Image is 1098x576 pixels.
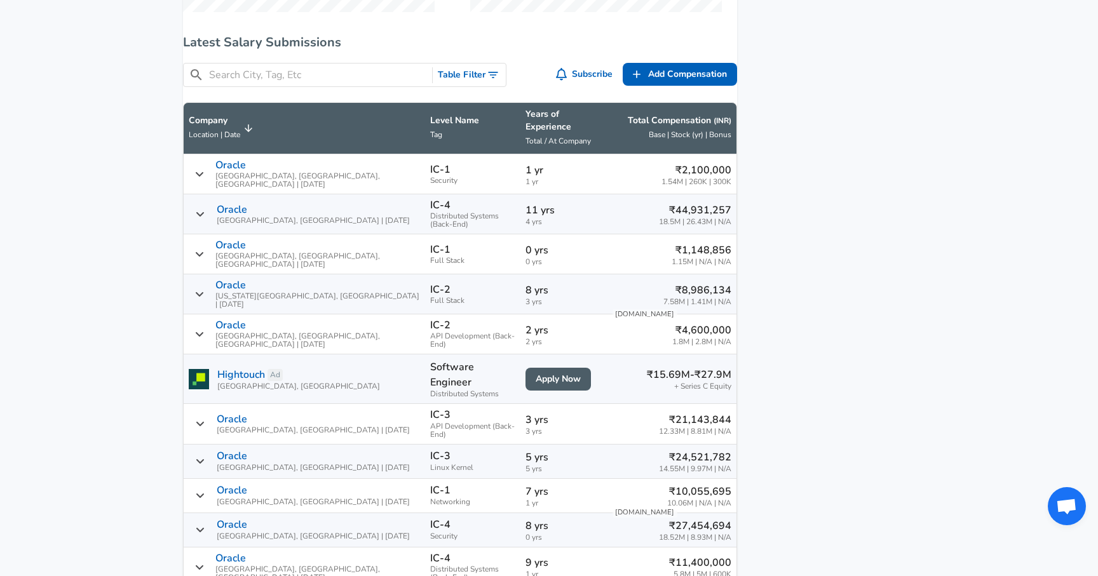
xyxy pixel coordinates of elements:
[430,450,451,462] p: IC-3
[525,283,601,298] p: 8 yrs
[430,199,451,211] p: IC-4
[215,252,420,269] span: [GEOGRAPHIC_DATA], [GEOGRAPHIC_DATA], [GEOGRAPHIC_DATA] | [DATE]
[628,114,731,127] p: Total Compensation
[525,368,591,391] a: Apply Now
[215,332,420,349] span: [GEOGRAPHIC_DATA], [GEOGRAPHIC_DATA], [GEOGRAPHIC_DATA] | [DATE]
[669,555,731,570] p: ₹11,400,000
[430,390,515,398] span: Distributed Systems
[672,338,731,346] span: 1.8M | 2.8M | N/A
[667,484,731,499] p: ₹10,055,695
[525,338,601,346] span: 2 yrs
[215,279,246,291] p: Oracle
[430,519,451,530] p: IC-4
[525,323,601,338] p: 2 yrs
[215,319,246,331] p: Oracle
[430,130,442,140] span: Tag
[215,172,420,189] span: [GEOGRAPHIC_DATA], [GEOGRAPHIC_DATA], [GEOGRAPHIC_DATA] | [DATE]
[659,518,731,533] p: ₹27,454,694
[217,426,410,434] span: [GEOGRAPHIC_DATA], [GEOGRAPHIC_DATA] | [DATE]
[430,553,451,564] p: IC-4
[430,319,451,331] p: IC-2
[217,532,410,540] span: [GEOGRAPHIC_DATA], [GEOGRAPHIC_DATA] | [DATE]
[661,178,731,186] span: 1.54M | 260K | 300K
[1048,487,1086,525] div: Open chat
[525,412,601,427] p: 3 yrs
[217,498,410,506] span: [GEOGRAPHIC_DATA], [GEOGRAPHIC_DATA] | [DATE]
[659,203,731,218] p: ₹44,931,257
[667,499,731,507] span: 10.06M | N/A | N/A
[648,67,727,83] span: Add Compensation
[430,244,451,255] p: IC-1
[525,203,601,218] p: 11 yrs
[553,63,618,86] button: Subscribe
[430,212,515,229] span: Distributed Systems (Back-End)
[430,498,515,506] span: Networking
[430,464,515,472] span: Linux Kernel
[189,114,240,127] p: Company
[433,64,506,87] button: Toggle Search Filters
[217,413,247,425] p: Oracle
[525,298,601,306] span: 3 yrs
[217,367,265,382] a: Hightouch
[674,382,731,391] span: + Series C Equity
[525,136,591,146] span: Total / At Company
[525,518,601,533] p: 8 yrs
[430,114,515,127] p: Level Name
[217,450,247,462] p: Oracle
[659,412,731,427] p: ₹21,143,844
[217,519,247,530] p: Oracle
[672,323,731,338] p: ₹4,600,000
[525,465,601,473] span: 5 yrs
[525,533,601,542] span: 0 yrs
[215,159,246,171] p: Oracle
[647,367,731,382] p: ₹15.69M-₹27.9M
[525,178,601,186] span: 1 yr
[183,32,737,53] h6: Latest Salary Submissions
[430,359,515,390] p: Software Engineer
[659,533,731,542] span: 18.52M | 8.93M | N/A
[659,218,731,226] span: 18.5M | 26.43M | N/A
[525,427,601,436] span: 3 yrs
[189,130,240,140] span: Location | Date
[661,163,731,178] p: ₹2,100,000
[209,67,427,83] input: Search City, Tag, Etc
[525,163,601,178] p: 1 yr
[525,108,601,133] p: Years of Experience
[215,239,246,251] p: Oracle
[663,283,731,298] p: ₹8,986,134
[430,257,515,265] span: Full Stack
[215,553,246,564] p: Oracle
[525,450,601,465] p: 5 yrs
[611,114,731,142] span: Total Compensation (INR) Base | Stock (yr) | Bonus
[714,116,731,126] button: (INR)
[268,369,283,381] a: Ad
[525,555,601,570] p: 9 yrs
[189,369,209,389] img: hightouchlogo.png
[217,485,247,496] p: Oracle
[659,450,731,465] p: ₹24,521,782
[189,114,257,142] span: CompanyLocation | Date
[430,409,451,420] p: IC-3
[217,204,247,215] p: Oracle
[430,422,515,439] span: API Development (Back-End)
[672,243,731,258] p: ₹1,148,856
[217,382,380,391] span: [GEOGRAPHIC_DATA], [GEOGRAPHIC_DATA]
[659,427,731,436] span: 12.33M | 8.81M | N/A
[525,499,601,507] span: 1 yr
[217,217,410,225] span: [GEOGRAPHIC_DATA], [GEOGRAPHIC_DATA] | [DATE]
[430,297,515,305] span: Full Stack
[525,243,601,258] p: 0 yrs
[525,218,601,226] span: 4 yrs
[525,484,601,499] p: 7 yrs
[672,258,731,266] span: 1.15M | N/A | N/A
[663,298,731,306] span: 7.58M | 1.41M | N/A
[430,532,515,540] span: Security
[215,292,420,309] span: [US_STATE][GEOGRAPHIC_DATA], [GEOGRAPHIC_DATA] | [DATE]
[430,177,515,185] span: Security
[430,485,451,496] p: IC-1
[430,164,451,175] p: IC-1
[659,465,731,473] span: 14.55M | 9.97M | N/A
[217,464,410,472] span: [GEOGRAPHIC_DATA], [GEOGRAPHIC_DATA] | [DATE]
[430,284,451,295] p: IC-2
[430,332,515,349] span: API Development (Back-End)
